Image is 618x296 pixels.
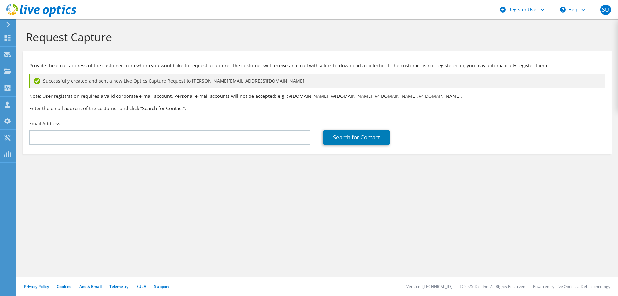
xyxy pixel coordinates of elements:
h3: Enter the email address of the customer and click “Search for Contact”. [29,105,605,112]
p: Provide the email address of the customer from whom you would like to request a capture. The cust... [29,62,605,69]
h1: Request Capture [26,30,605,44]
a: Cookies [57,284,72,289]
label: Email Address [29,121,60,127]
a: EULA [136,284,146,289]
a: Ads & Email [79,284,102,289]
li: Version: [TECHNICAL_ID] [406,284,452,289]
a: Search for Contact [323,130,390,145]
p: Note: User registration requires a valid corporate e-mail account. Personal e-mail accounts will ... [29,93,605,100]
svg: \n [560,7,566,13]
li: Powered by Live Optics, a Dell Technology [533,284,610,289]
span: Successfully created and sent a new Live Optics Capture Request to [PERSON_NAME][EMAIL_ADDRESS][D... [43,77,304,84]
li: © 2025 Dell Inc. All Rights Reserved [460,284,525,289]
a: Telemetry [109,284,128,289]
span: SU [600,5,611,15]
a: Support [154,284,169,289]
a: Privacy Policy [24,284,49,289]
